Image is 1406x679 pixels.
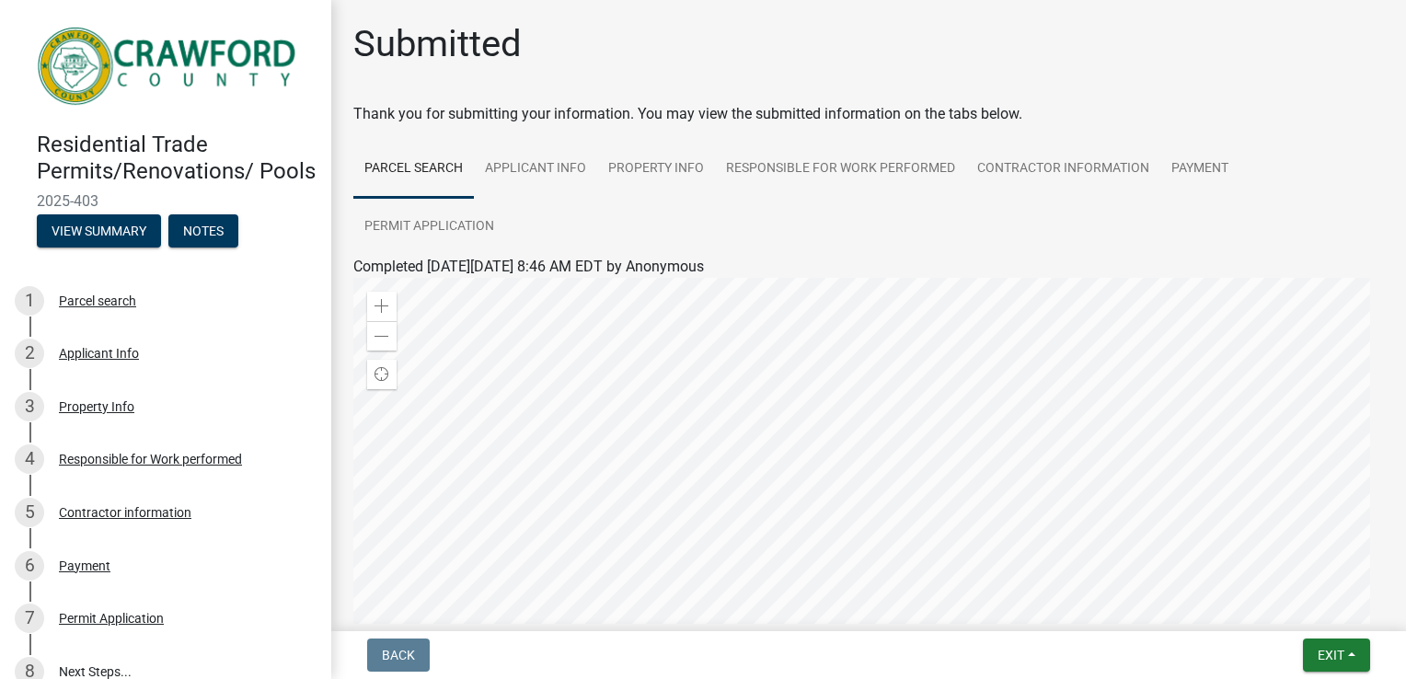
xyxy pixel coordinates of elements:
[59,400,134,413] div: Property Info
[367,639,430,672] button: Back
[353,22,522,66] h1: Submitted
[59,559,110,572] div: Payment
[15,498,44,527] div: 5
[59,453,242,466] div: Responsible for Work performed
[15,339,44,368] div: 2
[37,19,302,112] img: Crawford County, Georgia
[353,103,1384,125] div: Thank you for submitting your information. You may view the submitted information on the tabs below.
[1318,648,1344,662] span: Exit
[15,392,44,421] div: 3
[367,292,397,321] div: Zoom in
[367,321,397,351] div: Zoom out
[966,140,1160,199] a: Contractor information
[474,140,597,199] a: Applicant Info
[168,214,238,247] button: Notes
[597,140,715,199] a: Property Info
[1303,639,1370,672] button: Exit
[15,444,44,474] div: 4
[37,224,161,239] wm-modal-confirm: Summary
[1160,140,1239,199] a: Payment
[15,551,44,581] div: 6
[353,258,704,275] span: Completed [DATE][DATE] 8:46 AM EDT by Anonymous
[367,360,397,389] div: Find my location
[37,214,161,247] button: View Summary
[37,192,294,210] span: 2025-403
[168,224,238,239] wm-modal-confirm: Notes
[59,612,164,625] div: Permit Application
[37,132,317,185] h4: Residential Trade Permits/Renovations/ Pools
[15,604,44,633] div: 7
[353,140,474,199] a: Parcel search
[59,294,136,307] div: Parcel search
[59,506,191,519] div: Contractor information
[715,140,966,199] a: Responsible for Work performed
[353,198,505,257] a: Permit Application
[382,648,415,662] span: Back
[59,347,139,360] div: Applicant Info
[15,286,44,316] div: 1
